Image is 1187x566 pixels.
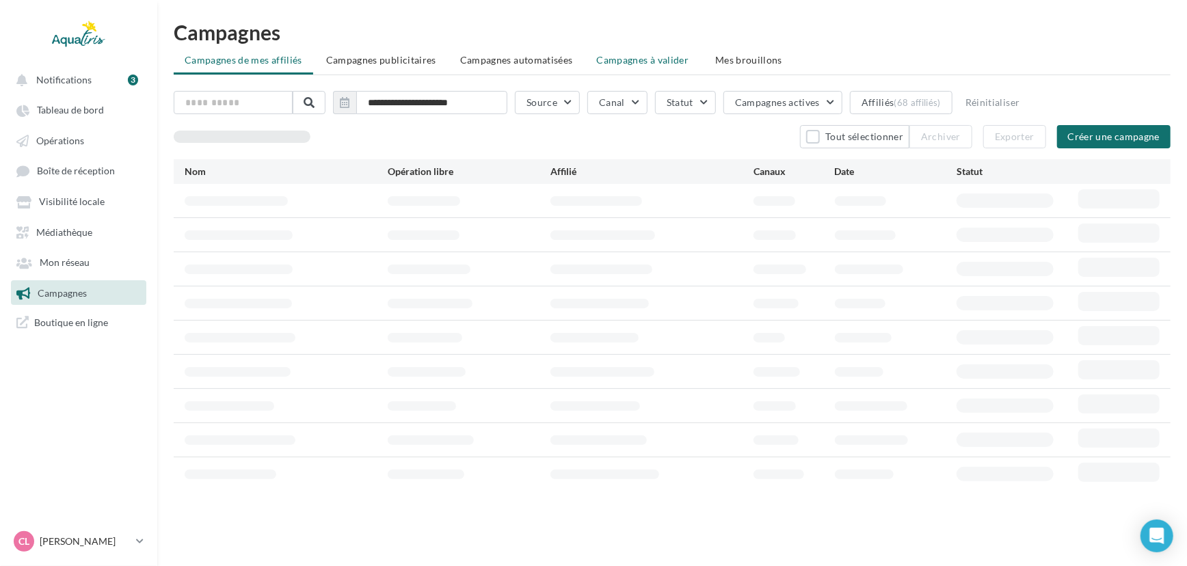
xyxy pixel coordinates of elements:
[39,196,105,208] span: Visibilité locale
[8,250,149,274] a: Mon réseau
[894,97,941,108] div: (68 affiliés)
[460,54,573,66] span: Campagnes automatisées
[8,280,149,305] a: Campagnes
[909,125,972,148] button: Archiver
[800,125,909,148] button: Tout sélectionner
[835,165,957,178] div: Date
[128,75,138,85] div: 3
[587,91,648,114] button: Canal
[40,535,131,548] p: [PERSON_NAME]
[8,219,149,244] a: Médiathèque
[960,94,1026,111] button: Réinitialiser
[36,135,84,146] span: Opérations
[326,54,436,66] span: Campagnes publicitaires
[1057,125,1171,148] button: Créer une campagne
[36,74,92,85] span: Notifications
[388,165,550,178] div: Opération libre
[723,91,842,114] button: Campagnes actives
[735,96,820,108] span: Campagnes actives
[37,105,104,116] span: Tableau de bord
[983,125,1046,148] button: Exporter
[8,97,149,122] a: Tableau de bord
[36,226,92,238] span: Médiathèque
[550,165,753,178] div: Affilié
[34,316,108,329] span: Boutique en ligne
[38,287,87,299] span: Campagnes
[655,91,716,114] button: Statut
[957,165,1078,178] div: Statut
[185,165,388,178] div: Nom
[8,310,149,334] a: Boutique en ligne
[40,257,90,269] span: Mon réseau
[11,528,146,554] a: CL [PERSON_NAME]
[8,67,144,92] button: Notifications 3
[753,165,835,178] div: Canaux
[1141,520,1173,552] div: Open Intercom Messenger
[174,22,1171,42] h1: Campagnes
[8,189,149,213] a: Visibilité locale
[715,54,782,66] span: Mes brouillons
[8,128,149,152] a: Opérations
[515,91,580,114] button: Source
[597,53,689,67] span: Campagnes à valider
[8,158,149,183] a: Boîte de réception
[850,91,952,114] button: Affiliés(68 affiliés)
[37,165,115,177] span: Boîte de réception
[18,535,29,548] span: CL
